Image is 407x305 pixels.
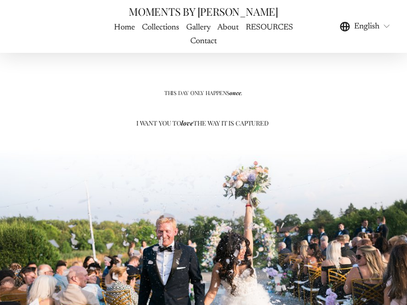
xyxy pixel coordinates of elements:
a: Home [114,21,135,35]
em: once [229,89,241,97]
em: . [241,89,243,97]
div: language picker [340,19,391,33]
h2: THIS DAY ONLY HAPPENS [164,90,243,96]
h2: I WANT YOU TO THE WAY IT IS CAPTURED [136,120,269,127]
a: MOMENTS BY [PERSON_NAME] [129,4,278,18]
a: Collections [142,21,179,35]
a: RESOURCES [246,21,293,35]
span: English [354,20,380,33]
a: About [217,21,239,35]
span: Gallery [186,21,211,34]
a: folder dropdown [186,21,211,35]
a: Contact [190,35,217,48]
